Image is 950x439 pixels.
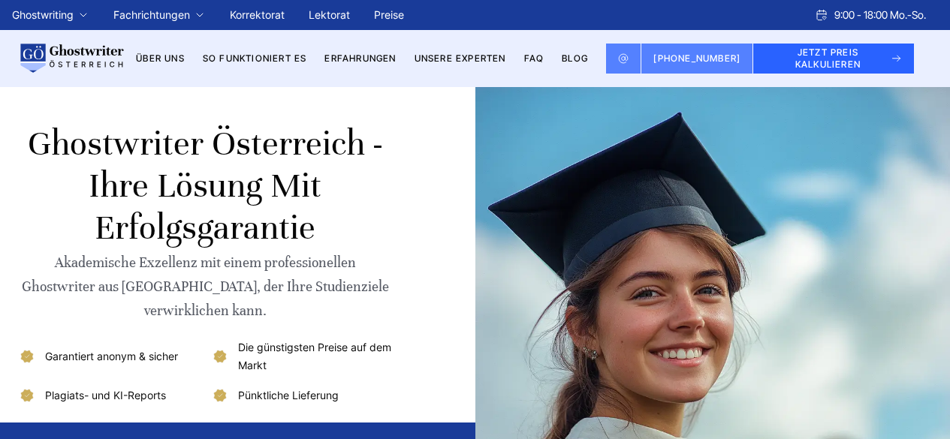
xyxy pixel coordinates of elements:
a: Unsere Experten [415,53,506,64]
a: FAQ [524,53,544,64]
span: [PHONE_NUMBER] [653,53,740,64]
a: Fachrichtungen [113,6,190,24]
a: Preise [374,8,404,21]
img: Die günstigsten Preise auf dem Markt [211,347,229,365]
a: Ghostwriting [12,6,74,24]
a: So funktioniert es [203,53,307,64]
li: Die günstigsten Preise auf dem Markt [211,338,392,374]
img: Garantiert anonym & sicher [18,347,36,365]
span: 9:00 - 18:00 Mo.-So. [834,6,926,24]
img: Schedule [815,9,828,21]
a: Über uns [136,53,185,64]
img: Pünktliche Lieferung [211,386,229,404]
a: Lektorat [309,8,350,21]
img: logo wirschreiben [18,44,124,74]
li: Garantiert anonym & sicher [18,338,199,374]
div: Akademische Exzellenz mit einem professionellen Ghostwriter aus [GEOGRAPHIC_DATA], der Ihre Studi... [18,251,393,323]
img: Email [618,53,629,65]
li: Pünktliche Lieferung [211,386,392,404]
a: BLOG [562,53,588,64]
button: JETZT PREIS KALKULIEREN [753,44,914,74]
a: Korrektorat [230,8,285,21]
h1: Ghostwriter Österreich - Ihre Lösung mit Erfolgsgarantie [18,123,393,249]
a: [PHONE_NUMBER] [641,44,753,74]
a: Erfahrungen [324,53,396,64]
li: Plagiats- und KI-Reports [18,386,199,404]
img: Plagiats- und KI-Reports [18,386,36,404]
